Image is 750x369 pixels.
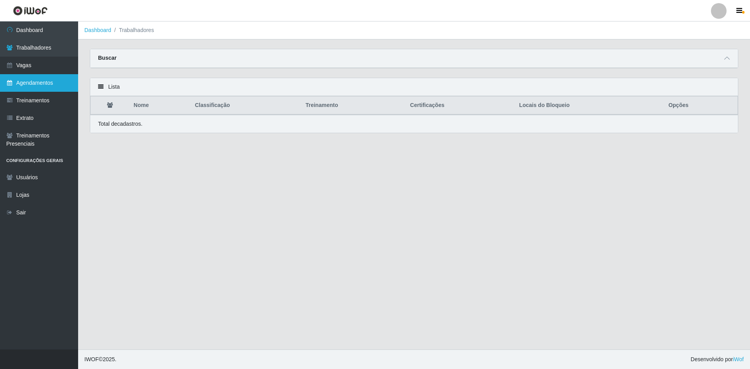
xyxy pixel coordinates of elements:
div: Lista [90,78,738,96]
th: Certificações [405,96,514,115]
li: Trabalhadores [111,26,154,34]
a: iWof [733,356,744,362]
th: Opções [664,96,737,115]
th: Locais do Bloqueio [514,96,664,115]
span: IWOF [84,356,99,362]
nav: breadcrumb [78,21,750,39]
th: Classificação [190,96,301,115]
img: CoreUI Logo [13,6,48,16]
th: Treinamento [301,96,405,115]
span: © 2025 . [84,355,116,364]
th: Nome [129,96,190,115]
strong: Buscar [98,55,116,61]
a: Dashboard [84,27,111,33]
span: Desenvolvido por [691,355,744,364]
p: Total de cadastros. [98,120,143,128]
